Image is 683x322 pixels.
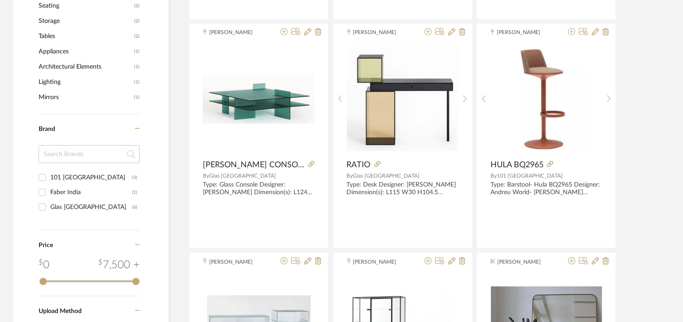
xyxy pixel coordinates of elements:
div: 101 [GEOGRAPHIC_DATA] [50,170,132,185]
span: (2) [134,29,140,44]
span: By [490,173,497,178]
span: RATIO [347,160,371,170]
div: (6) [132,200,137,214]
div: Type: Glass Console Designer: [PERSON_NAME] Dimension(s): L124 W33 H92 Material/Finishes: 10mm te... [203,181,315,196]
span: Architectural Elements [39,59,132,74]
span: Glas [GEOGRAPHIC_DATA] [209,173,276,178]
span: [PERSON_NAME] [209,28,266,36]
span: Appliances [39,44,132,59]
span: [PERSON_NAME] [353,28,410,36]
span: Glas [GEOGRAPHIC_DATA] [353,173,420,178]
span: Tables [39,29,132,44]
input: Search Brands [39,145,140,163]
span: Upload Method [39,308,82,314]
div: (3) [132,170,137,185]
div: Faber India [50,185,132,200]
span: Lighting [39,74,132,90]
div: Type: Desk Designer: [PERSON_NAME] Dimension(s): L115 W30 H104.5 Material/Finishes: Transparent e... [347,181,459,196]
span: Storage [39,13,132,29]
span: [PERSON_NAME] [353,258,410,266]
span: Mirrors [39,90,132,105]
span: (1) [134,75,140,89]
span: By [347,173,353,178]
span: By [203,173,209,178]
img: KAZIMIR CONSOLE [203,74,315,124]
span: [PERSON_NAME] [497,28,553,36]
img: HULA BQ2965 [505,43,587,155]
span: [PERSON_NAME] [498,258,554,266]
span: (2) [134,14,140,28]
span: 101 [GEOGRAPHIC_DATA] [497,173,563,178]
span: HULA BQ2965 [490,160,543,170]
span: Price [39,242,53,248]
div: Glas [GEOGRAPHIC_DATA] [50,200,132,214]
span: (1) [134,44,140,59]
div: Type: Barstool- Hula BQ2965 Designer: Andreu World- [PERSON_NAME] Dimension(s): Seat height-785mm... [490,181,602,196]
span: [PERSON_NAME] CONSOLE [203,160,305,170]
img: RATIO [347,47,458,151]
span: [PERSON_NAME] [209,258,266,266]
span: (1) [134,90,140,104]
div: 7,500 + [98,257,140,273]
div: (1) [132,185,137,200]
span: Brand [39,126,55,132]
span: (1) [134,60,140,74]
div: 0 [39,257,49,273]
